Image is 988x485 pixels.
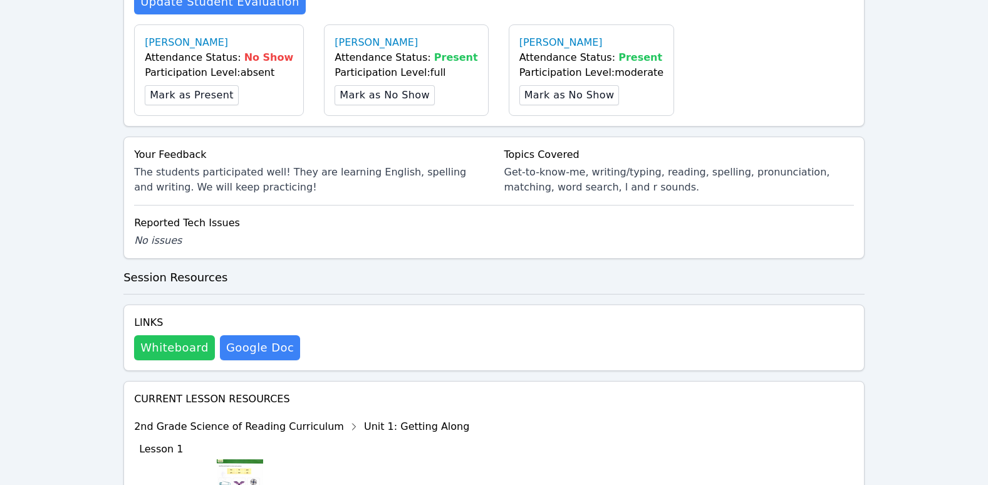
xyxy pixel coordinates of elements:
div: Attendance Status: [519,50,663,65]
div: Reported Tech Issues [134,216,854,231]
a: Google Doc [220,335,300,360]
div: Get-to-know-me, writing/typing, reading, spelling, pronunciation, matching, word search, l and r ... [504,165,854,195]
h4: Current Lesson Resources [134,392,854,407]
button: Mark as No Show [335,85,435,105]
span: Present [434,51,478,63]
h3: Session Resources [123,269,865,286]
div: Attendance Status: [335,50,477,65]
a: [PERSON_NAME] [145,35,228,50]
button: Mark as Present [145,85,239,105]
span: Present [618,51,662,63]
div: Your Feedback [134,147,484,162]
button: Mark as No Show [519,85,620,105]
button: Whiteboard [134,335,215,360]
a: [PERSON_NAME] [519,35,603,50]
div: 2nd Grade Science of Reading Curriculum Unit 1: Getting Along [134,417,469,437]
span: No Show [244,51,294,63]
span: No issues [134,234,182,246]
div: Attendance Status: [145,50,293,65]
span: Lesson 1 [139,443,183,455]
div: Participation Level: absent [145,65,293,80]
div: Participation Level: full [335,65,477,80]
a: [PERSON_NAME] [335,35,418,50]
div: Topics Covered [504,147,854,162]
div: Participation Level: moderate [519,65,663,80]
div: The students participated well! They are learning English, spelling and writing. We will keep pra... [134,165,484,195]
h4: Links [134,315,300,330]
